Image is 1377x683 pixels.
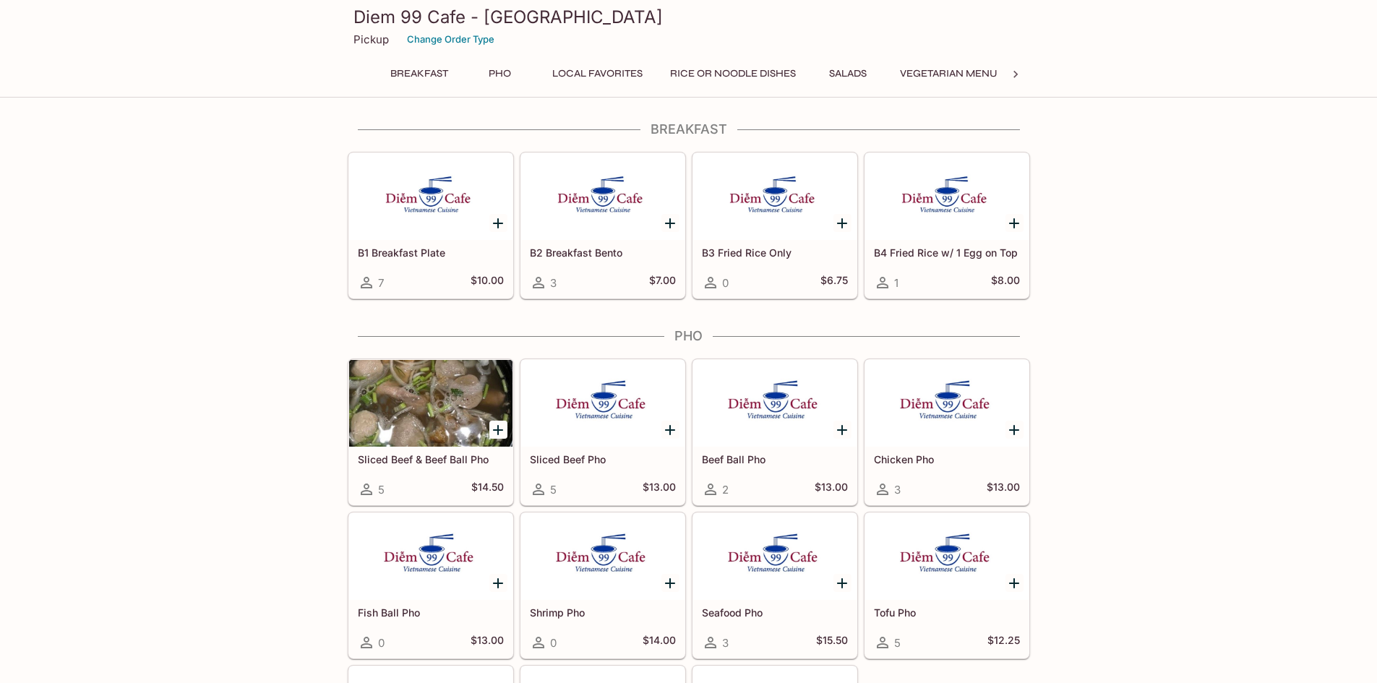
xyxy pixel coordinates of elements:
[530,246,676,259] h5: B2 Breakfast Bento
[353,6,1024,28] h3: Diem 99 Cafe - [GEOGRAPHIC_DATA]
[865,359,1029,505] a: Chicken Pho3$13.00
[692,359,857,505] a: Beef Ball Pho2$13.00
[378,276,384,290] span: 7
[661,214,679,232] button: Add B2 Breakfast Bento
[662,64,804,84] button: Rice or Noodle Dishes
[489,421,507,439] button: Add Sliced Beef & Beef Ball Pho
[987,634,1020,651] h5: $12.25
[378,636,385,650] span: 0
[692,512,857,658] a: Seafood Pho3$15.50
[550,276,557,290] span: 3
[661,574,679,592] button: Add Shrimp Pho
[865,153,1029,298] a: B4 Fried Rice w/ 1 Egg on Top1$8.00
[520,153,685,298] a: B2 Breakfast Bento3$7.00
[643,634,676,651] h5: $14.00
[400,28,501,51] button: Change Order Type
[471,481,504,498] h5: $14.50
[702,246,848,259] h5: B3 Fried Rice Only
[865,153,1029,240] div: B4 Fried Rice w/ 1 Egg on Top
[521,513,685,600] div: Shrimp Pho
[722,636,729,650] span: 3
[348,153,513,298] a: B1 Breakfast Plate7$10.00
[894,636,901,650] span: 5
[521,360,685,447] div: Sliced Beef Pho
[987,481,1020,498] h5: $13.00
[820,274,848,291] h5: $6.75
[643,481,676,498] h5: $13.00
[894,483,901,497] span: 3
[349,153,512,240] div: B1 Breakfast Plate
[892,64,1005,84] button: Vegetarian Menu
[833,421,851,439] button: Add Beef Ball Pho
[833,214,851,232] button: Add B3 Fried Rice Only
[520,359,685,505] a: Sliced Beef Pho5$13.00
[693,513,857,600] div: Seafood Pho
[693,153,857,240] div: B3 Fried Rice Only
[550,636,557,650] span: 0
[348,359,513,505] a: Sliced Beef & Beef Ball Pho5$14.50
[348,328,1030,344] h4: Pho
[349,360,512,447] div: Sliced Beef & Beef Ball Pho
[702,453,848,465] h5: Beef Ball Pho
[815,481,848,498] h5: $13.00
[471,274,504,291] h5: $10.00
[521,153,685,240] div: B2 Breakfast Bento
[894,276,898,290] span: 1
[489,214,507,232] button: Add B1 Breakfast Plate
[692,153,857,298] a: B3 Fried Rice Only0$6.75
[816,634,848,651] h5: $15.50
[874,606,1020,619] h5: Tofu Pho
[649,274,676,291] h5: $7.00
[471,634,504,651] h5: $13.00
[661,421,679,439] button: Add Sliced Beef Pho
[348,512,513,658] a: Fish Ball Pho0$13.00
[520,512,685,658] a: Shrimp Pho0$14.00
[1005,421,1024,439] button: Add Chicken Pho
[358,453,504,465] h5: Sliced Beef & Beef Ball Pho
[358,606,504,619] h5: Fish Ball Pho
[865,513,1029,600] div: Tofu Pho
[353,33,389,46] p: Pickup
[348,121,1030,137] h4: Breakfast
[874,246,1020,259] h5: B4 Fried Rice w/ 1 Egg on Top
[991,274,1020,291] h5: $8.00
[865,512,1029,658] a: Tofu Pho5$12.25
[544,64,651,84] button: Local Favorites
[702,606,848,619] h5: Seafood Pho
[530,453,676,465] h5: Sliced Beef Pho
[382,64,456,84] button: Breakfast
[358,246,504,259] h5: B1 Breakfast Plate
[1005,214,1024,232] button: Add B4 Fried Rice w/ 1 Egg on Top
[550,483,557,497] span: 5
[815,64,880,84] button: Salads
[530,606,676,619] h5: Shrimp Pho
[378,483,385,497] span: 5
[722,483,729,497] span: 2
[693,360,857,447] div: Beef Ball Pho
[349,513,512,600] div: Fish Ball Pho
[722,276,729,290] span: 0
[874,453,1020,465] h5: Chicken Pho
[865,360,1029,447] div: Chicken Pho
[833,574,851,592] button: Add Seafood Pho
[1005,574,1024,592] button: Add Tofu Pho
[468,64,533,84] button: Pho
[489,574,507,592] button: Add Fish Ball Pho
